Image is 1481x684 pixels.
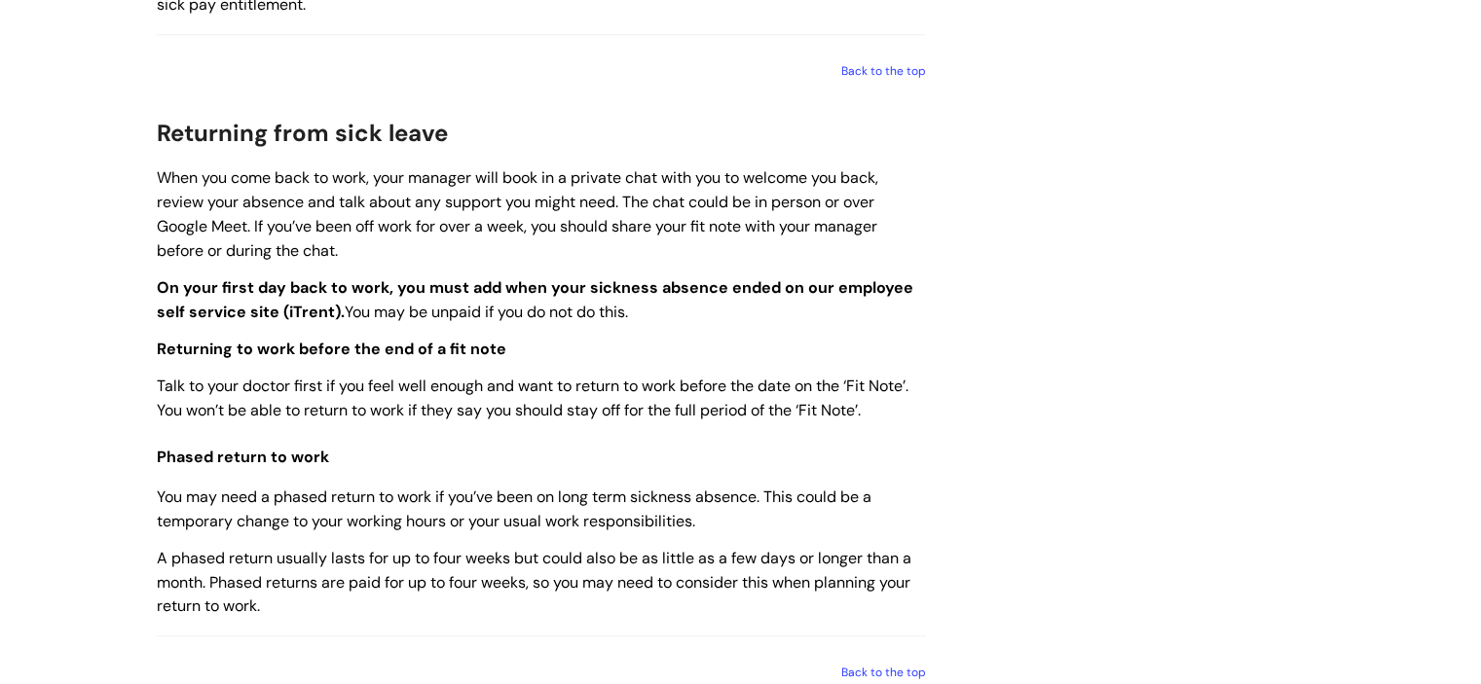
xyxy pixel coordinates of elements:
span: You may need a phased return to work if you’ve been on long term sickness absence. This could be ... [157,486,871,531]
span: Phased return to work [157,447,329,467]
strong: On your first day back to work, you must add when your sickness absence ended on our employee sel... [157,277,913,322]
span: A phased return usually lasts for up to four weeks but could also be as little as a few days or l... [157,548,911,617]
span: Returning to work before the end of a fit note [157,339,506,359]
a: Back to the top [841,63,926,79]
span: You may be unpaid if you do not do this. [157,277,913,322]
span: Returning from sick leave [157,118,448,148]
span: When you come back to work, your manager will book in a private chat with you to welcome you back... [157,167,878,260]
span: Talk to your doctor first if you feel well enough and want to return to work before the date on t... [157,376,908,420]
a: Back to the top [841,665,926,680]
